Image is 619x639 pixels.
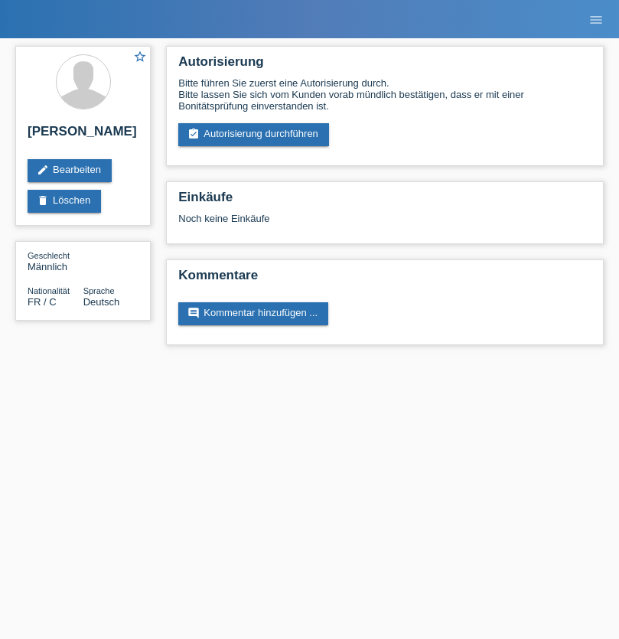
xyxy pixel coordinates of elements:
[581,15,611,24] a: menu
[28,251,70,260] span: Geschlecht
[133,50,147,66] a: star_border
[37,164,49,176] i: edit
[133,50,147,64] i: star_border
[83,296,120,308] span: Deutsch
[28,190,101,213] a: deleteLöschen
[588,12,604,28] i: menu
[178,77,591,112] div: Bitte führen Sie zuerst eine Autorisierung durch. Bitte lassen Sie sich vom Kunden vorab mündlich...
[178,54,591,77] h2: Autorisierung
[83,286,115,295] span: Sprache
[178,268,591,291] h2: Kommentare
[187,307,200,319] i: comment
[178,123,329,146] a: assignment_turned_inAutorisierung durchführen
[37,194,49,207] i: delete
[178,190,591,213] h2: Einkäufe
[28,124,138,147] h2: [PERSON_NAME]
[178,213,591,236] div: Noch keine Einkäufe
[28,286,70,295] span: Nationalität
[28,249,83,272] div: Männlich
[178,302,328,325] a: commentKommentar hinzufügen ...
[28,159,112,182] a: editBearbeiten
[187,128,200,140] i: assignment_turned_in
[28,296,57,308] span: Frankreich / C / 24.02.2010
